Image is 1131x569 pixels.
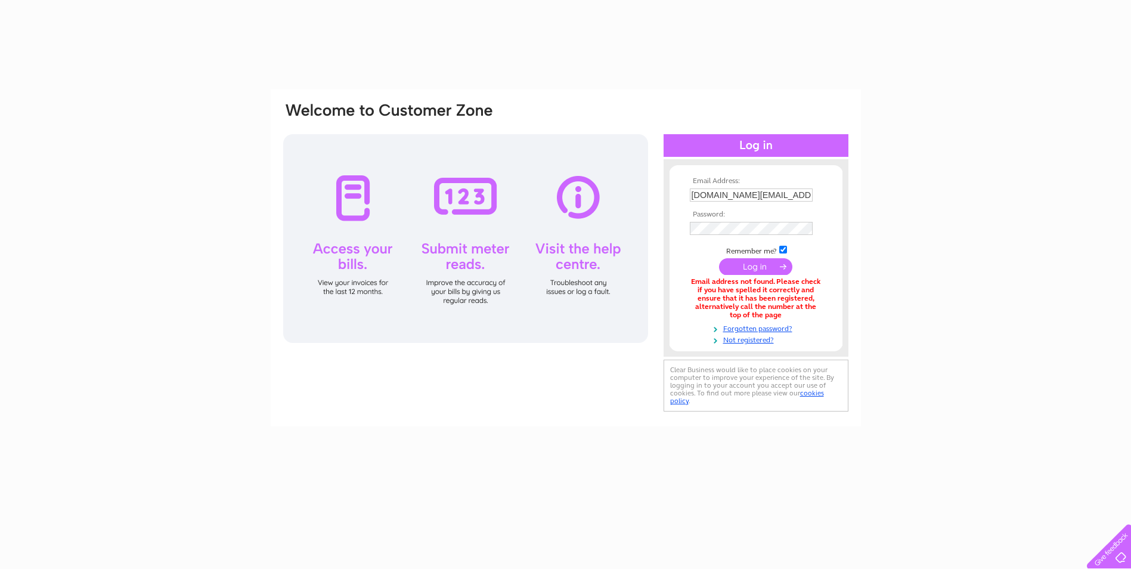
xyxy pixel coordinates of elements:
[687,211,825,219] th: Password:
[664,360,848,412] div: Clear Business would like to place cookies on your computer to improve your experience of the sit...
[687,244,825,256] td: Remember me?
[670,389,824,405] a: cookies policy
[690,333,825,345] a: Not registered?
[719,258,792,275] input: Submit
[690,322,825,333] a: Forgotten password?
[687,177,825,185] th: Email Address:
[690,278,822,319] div: Email address not found. Please check if you have spelled it correctly and ensure that it has bee...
